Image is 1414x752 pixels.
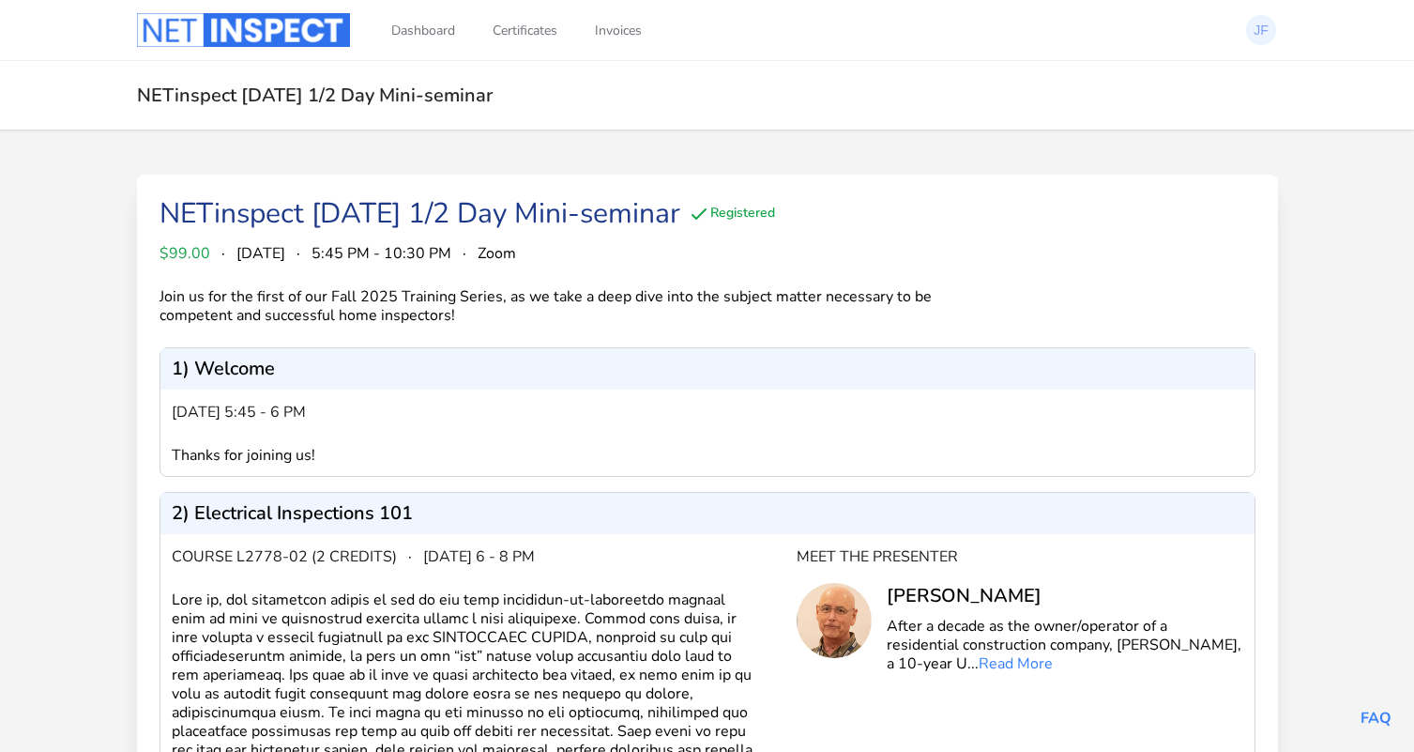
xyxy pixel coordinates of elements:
[160,197,680,231] div: NETinspect [DATE] 1/2 Day Mini-seminar
[172,360,275,378] p: 1) Welcome
[160,242,210,265] span: $99.00
[172,446,797,465] div: Thanks for joining us!
[137,84,1278,107] h2: NETinspect [DATE] 1/2 Day Mini-seminar
[797,583,872,658] img: Tom Sherman
[887,583,1243,609] div: [PERSON_NAME]
[797,545,1243,568] div: Meet the Presenter
[221,242,225,265] span: ·
[463,242,466,265] span: ·
[478,242,516,265] span: Zoom
[172,504,413,523] p: 2) Electrical Inspections 101
[887,617,1243,673] p: After a decade as the owner/operator of a residential construction company, [PERSON_NAME], a 10-y...
[408,545,412,568] span: ·
[423,545,535,568] span: [DATE] 6 - 8 pm
[160,287,981,325] div: Join us for the first of our Fall 2025 Training Series, as we take a deep dive into the subject m...
[688,203,775,225] div: Registered
[1246,15,1276,45] img: Josef Fasolino
[137,13,350,47] img: Logo
[312,242,451,265] span: 5:45 PM - 10:30 PM
[1361,708,1391,729] a: FAQ
[172,545,397,568] span: Course L2778-02 (2 credits)
[296,242,300,265] span: ·
[979,653,1053,674] a: Read More
[236,242,285,265] span: [DATE]
[172,401,306,423] span: [DATE] 5:45 - 6 pm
